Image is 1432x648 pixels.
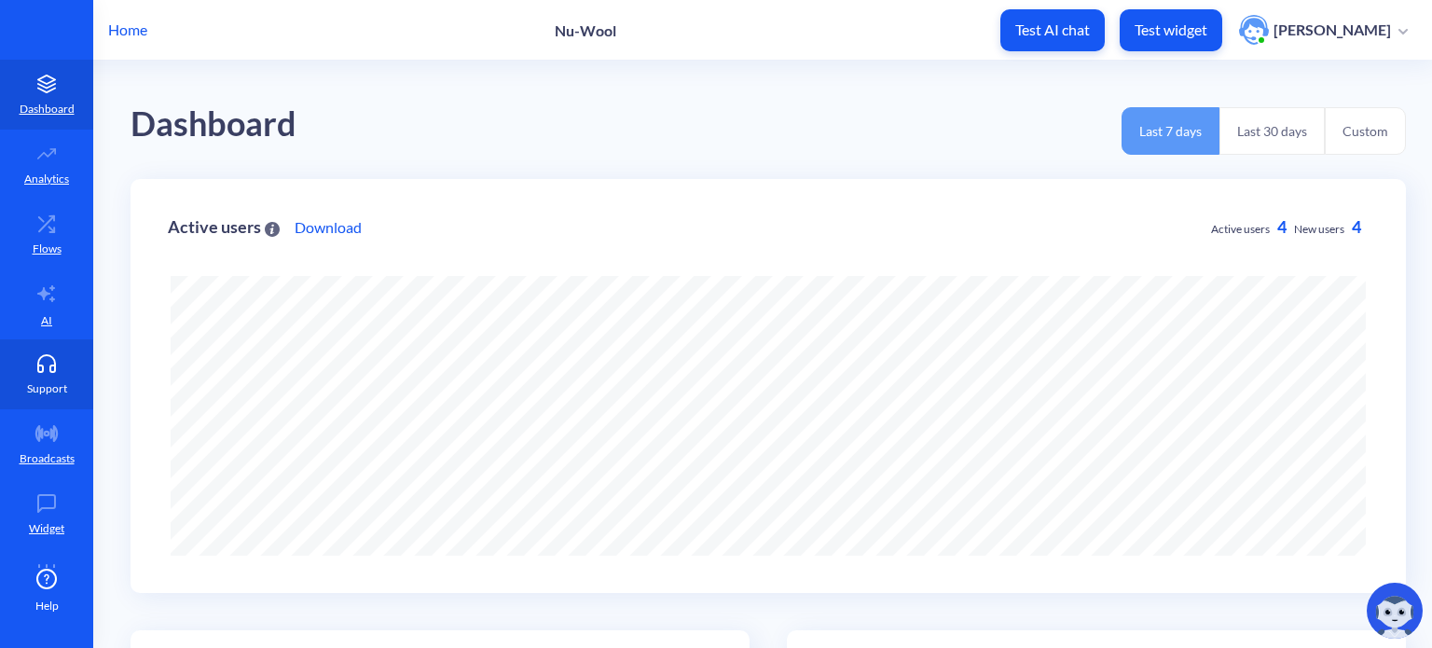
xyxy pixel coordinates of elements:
[1219,107,1325,155] button: Last 30 days
[1120,9,1222,51] button: Test widget
[1135,21,1207,39] p: Test widget
[1211,222,1270,236] span: Active users
[295,216,362,239] a: Download
[20,450,75,467] p: Broadcasts
[27,380,67,397] p: Support
[1367,583,1423,639] img: copilot-icon.svg
[1277,216,1287,237] span: 4
[131,98,296,151] div: Dashboard
[1352,216,1361,237] span: 4
[1015,21,1090,39] p: Test AI chat
[24,171,69,187] p: Analytics
[1122,107,1219,155] button: Last 7 days
[1000,9,1105,51] button: Test AI chat
[168,218,280,236] div: Active users
[1274,20,1391,40] p: [PERSON_NAME]
[1325,107,1406,155] button: Custom
[555,21,616,39] p: Nu-Wool
[41,312,52,329] p: AI
[29,520,64,537] p: Widget
[33,241,62,257] p: Flows
[1239,15,1269,45] img: user photo
[1294,222,1344,236] span: New users
[108,19,147,41] p: Home
[1230,13,1417,47] button: user photo[PERSON_NAME]
[35,598,59,614] span: Help
[20,101,75,117] p: Dashboard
